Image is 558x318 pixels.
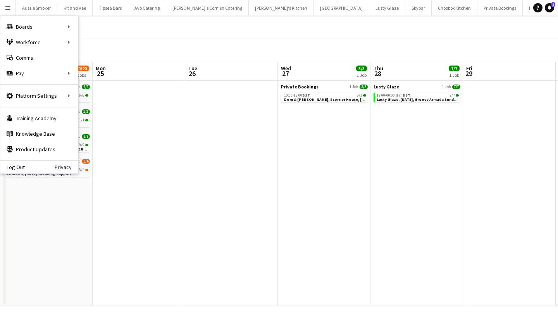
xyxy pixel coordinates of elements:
[374,84,399,90] span: Lusty Glaze
[377,93,459,102] a: 17:00-00:00 (Fri)BST7/7Lusty Glaze, [DATE], Groove Armada Sundowner Gig
[449,93,455,97] span: 7/7
[356,66,367,71] span: 3/3
[442,85,451,89] span: 1 Job
[360,85,368,89] span: 3/3
[79,168,84,172] span: 3/4
[82,134,90,139] span: 9/9
[551,2,555,7] span: 2
[0,35,78,50] div: Workforce
[96,65,106,72] span: Mon
[350,85,358,89] span: 1 Job
[284,93,366,102] a: 10:00-18:00BST3/3Dom & [PERSON_NAME], Scorrier House, [DATE]
[281,65,291,72] span: Wed
[449,72,459,78] div: 1 Job
[456,94,459,97] span: 7/7
[79,143,84,147] span: 9/9
[405,0,432,16] button: Skybar
[357,93,362,97] span: 3/3
[55,164,78,170] a: Privacy
[363,94,366,97] span: 3/3
[82,109,90,114] span: 1/1
[0,126,78,142] a: Knowledge Base
[281,84,368,104] div: Private Bookings1 Job3/310:00-18:00BST3/3Dom & [PERSON_NAME], Scorrier House, [DATE]
[0,19,78,35] div: Boards
[166,0,249,16] button: [PERSON_NAME]'s Cornish Catering
[79,93,84,97] span: 6/6
[280,69,291,78] span: 27
[128,0,166,16] button: Avo Catering
[372,69,383,78] span: 28
[187,69,197,78] span: 26
[16,0,57,16] button: Aussie Smoker
[249,0,314,16] button: [PERSON_NAME]'s Kitchen
[284,93,310,97] span: 10:00-18:00
[95,69,106,78] span: 25
[281,84,319,90] span: Private Bookings
[79,118,84,122] span: 1/1
[284,97,372,102] span: Dom & Emily, Scorrier House, 27th August
[403,93,410,98] span: BST
[85,144,88,146] span: 9/9
[302,93,310,98] span: BST
[0,66,78,81] div: Pay
[374,65,383,72] span: Thu
[452,85,460,89] span: 7/7
[0,111,78,126] a: Training Academy
[0,164,25,170] a: Log Out
[74,72,89,78] div: 4 Jobs
[82,85,90,89] span: 6/6
[449,66,460,71] span: 7/7
[545,3,554,12] a: 2
[6,171,72,176] span: Polhawn, 24th August, Wedding Support
[281,84,368,90] a: Private Bookings1 Job3/3
[188,65,197,72] span: Tue
[369,0,405,16] button: Lusty Glaze
[466,65,472,72] span: Fri
[0,142,78,157] a: Product Updates
[93,0,128,16] button: Tipsea Bars
[477,0,523,16] button: Private Bookings
[374,84,460,90] a: Lusty Glaze1 Job7/7
[57,0,93,16] button: Kit and Kee
[377,97,473,102] span: Lusty Glaze, 28th August, Groove Armada Sundowner Gig
[0,50,78,66] a: Comms
[356,72,367,78] div: 1 Job
[374,84,460,104] div: Lusty Glaze1 Job7/717:00-00:00 (Fri)BST7/7Lusty Glaze, [DATE], Groove Armada Sundowner Gig
[314,0,369,16] button: [GEOGRAPHIC_DATA]
[85,94,88,97] span: 6/6
[74,66,89,71] span: 19/20
[432,0,477,16] button: Chopbox Kitchen
[82,159,90,164] span: 3/4
[377,93,410,97] span: 17:00-00:00 (Fri)
[0,88,78,104] div: Platform Settings
[85,119,88,121] span: 1/1
[465,69,472,78] span: 29
[85,169,88,171] span: 3/4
